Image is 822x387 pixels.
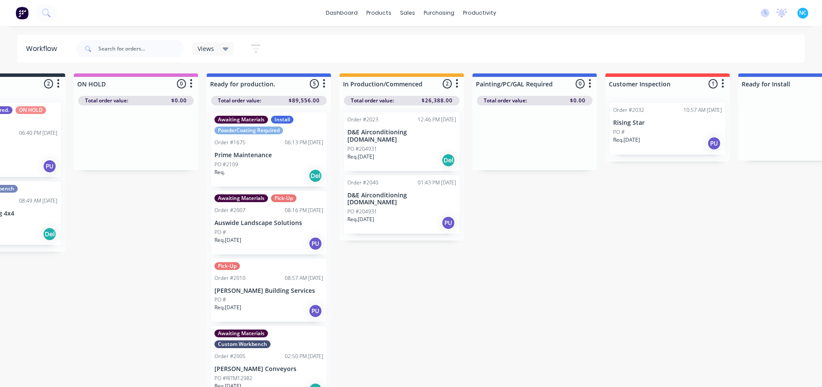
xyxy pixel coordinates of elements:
div: 10:57 AM [DATE] [683,106,722,114]
div: PU [309,237,322,251]
div: productivity [459,6,501,19]
span: $0.00 [171,97,187,105]
div: products [362,6,396,19]
div: 08:49 AM [DATE] [19,197,57,205]
div: purchasing [419,6,459,19]
p: Prime Maintenance [214,152,323,159]
span: Views [198,44,214,53]
p: PO #RITM12982 [214,374,252,382]
div: 01:43 PM [DATE] [418,179,456,187]
span: NC [799,9,806,17]
div: Order #203210:57 AM [DATE]Rising StarPO #Req.[DATE]PU [610,103,725,155]
div: Order #2007 [214,206,246,214]
span: Total order value: [484,97,527,105]
div: PU [309,304,322,318]
p: D&E Airconditioning [DOMAIN_NAME] [347,192,456,206]
img: Factory [16,6,28,19]
div: 02:50 PM [DATE] [285,352,323,360]
div: Awaiting Materials [214,194,268,202]
div: ON HOLD [16,106,46,114]
div: Del [309,169,322,183]
div: Order #202312:46 PM [DATE]D&E Airconditioning [DOMAIN_NAME]PO #204931Req.[DATE]Del [344,112,460,171]
div: Awaiting Materials [214,330,268,337]
div: 06:13 PM [DATE] [285,139,323,146]
input: Search for orders... [98,40,184,57]
p: Req. [214,168,225,176]
div: Order #2010 [214,274,246,282]
a: dashboard [321,6,362,19]
p: D&E Airconditioning [DOMAIN_NAME] [347,129,456,143]
div: Awaiting MaterialsPick-UpOrder #200708:16 PM [DATE]Auswide Landscape SolutionsPO #Req.[DATE]PU [211,191,327,254]
div: 08:57 AM [DATE] [285,274,323,282]
div: Order #1675 [214,139,246,146]
div: Custom Workbench [214,340,271,348]
span: $89,556.00 [289,97,320,105]
span: $26,388.00 [422,97,453,105]
div: PowderCoating Required [214,127,283,134]
p: PO # [214,296,226,304]
p: PO # [613,128,625,136]
p: [PERSON_NAME] Building Services [214,287,323,295]
div: Awaiting Materials [214,116,268,124]
p: PO #2109 [214,161,238,168]
div: Awaiting MaterialsInstallPowderCoating RequiredOrder #167506:13 PM [DATE]Prime MaintenancePO #210... [211,112,327,187]
div: Pick-Up [271,194,296,202]
p: Req. [DATE] [347,216,374,223]
p: Req. [DATE] [347,153,374,161]
p: Req. [DATE] [613,136,640,144]
div: PU [707,136,721,150]
p: Auswide Landscape Solutions [214,219,323,227]
div: 12:46 PM [DATE] [418,116,456,124]
p: Req. [DATE] [214,236,241,244]
div: Install [271,116,293,124]
p: Req. [DATE] [214,304,241,311]
span: $0.00 [570,97,586,105]
p: Rising Star [613,119,722,127]
div: Pick-Up [214,262,240,270]
div: Order #2040 [347,179,378,187]
p: [PERSON_NAME] Conveyors [214,365,323,373]
div: Order #2032 [613,106,644,114]
div: sales [396,6,419,19]
div: 08:16 PM [DATE] [285,206,323,214]
p: PO #204931 [347,208,377,216]
div: PU [43,159,57,173]
div: Order #204001:43 PM [DATE]D&E Airconditioning [DOMAIN_NAME]PO #204931Req.[DATE]PU [344,175,460,234]
span: Total order value: [218,97,261,105]
div: Pick-UpOrder #201008:57 AM [DATE][PERSON_NAME] Building ServicesPO #Req.[DATE]PU [211,259,327,322]
div: PU [441,216,455,230]
div: Order #2023 [347,116,378,124]
div: Del [43,227,57,241]
p: PO # [214,228,226,236]
div: Order #2005 [214,352,246,360]
p: PO #204931 [347,145,377,153]
div: Del [441,153,455,167]
span: Total order value: [351,97,394,105]
div: 06:40 PM [DATE] [19,129,57,137]
div: Workflow [26,44,61,54]
span: Total order value: [85,97,128,105]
